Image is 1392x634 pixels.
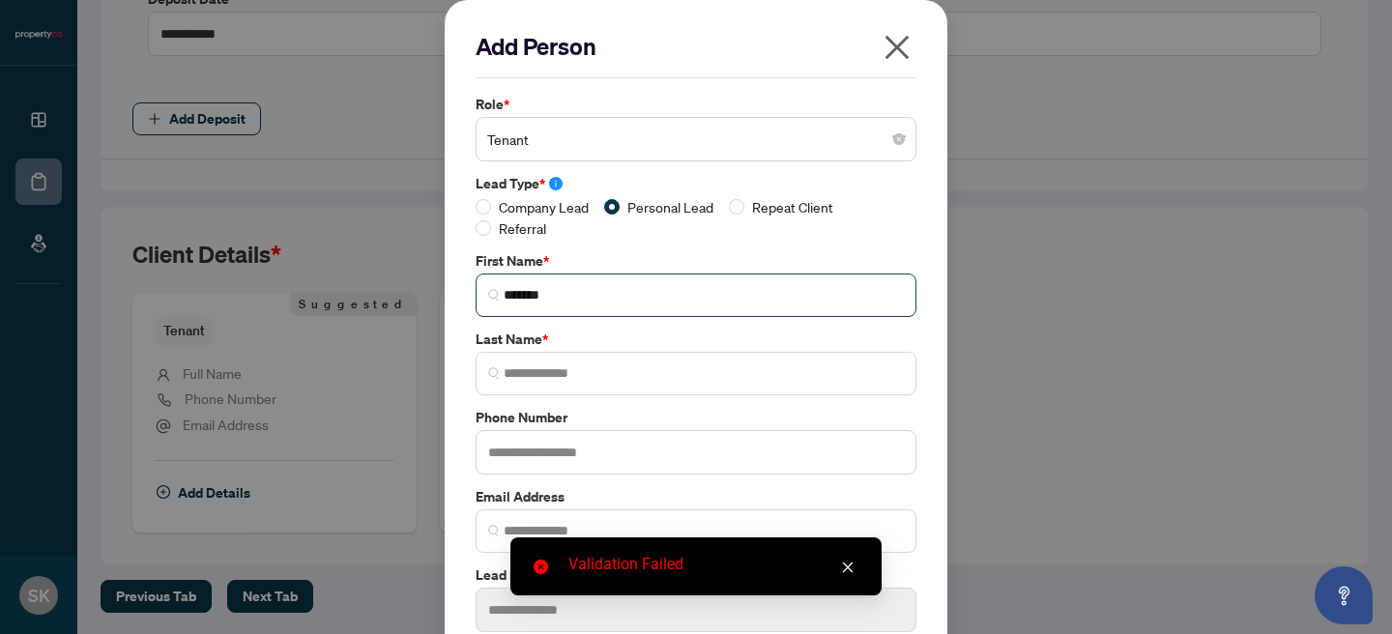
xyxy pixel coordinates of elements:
span: Repeat Client [744,196,841,217]
span: Referral [491,217,554,239]
label: First Name [476,250,916,272]
span: Company Lead [491,196,596,217]
label: Role [476,94,916,115]
div: Validation Failed [568,553,858,576]
span: close [882,32,913,63]
span: close-circle [534,560,548,574]
img: search_icon [488,525,500,536]
span: Tenant [487,121,905,158]
img: search_icon [488,367,500,379]
button: Open asap [1315,566,1373,624]
label: Last Name [476,329,916,350]
label: Email Address [476,486,916,507]
h2: Add Person [476,31,916,62]
span: close-circle [893,133,905,145]
label: Phone Number [476,407,916,428]
label: Lead Type [476,173,916,194]
span: Personal Lead [620,196,721,217]
img: search_icon [488,289,500,301]
span: info-circle [549,177,563,190]
label: Lead Id [476,564,916,586]
a: Close [837,557,858,578]
span: close [841,561,855,574]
